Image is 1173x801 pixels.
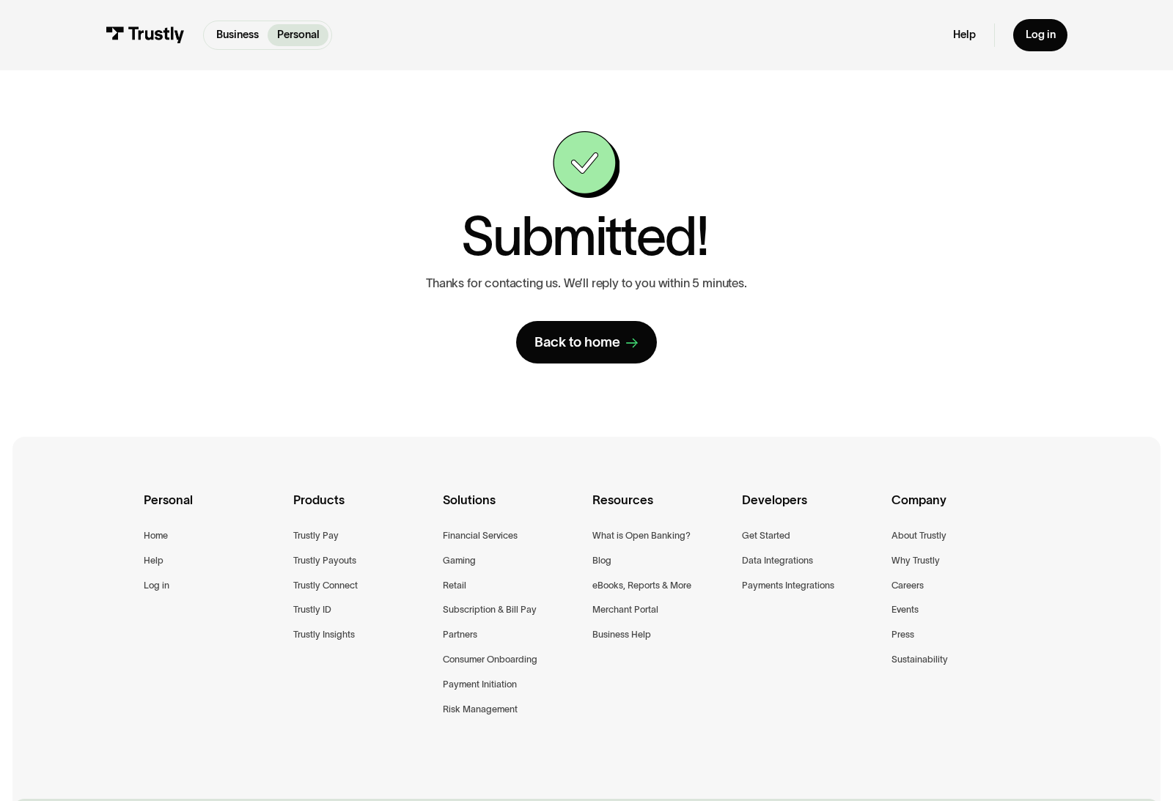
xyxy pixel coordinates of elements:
[443,490,581,528] div: Solutions
[592,627,651,643] a: Business Help
[891,553,940,569] a: Why Trustly
[891,490,1029,528] div: Company
[1026,28,1056,42] div: Log in
[1013,19,1067,51] a: Log in
[443,627,477,643] a: Partners
[443,702,518,717] a: Risk Management
[592,490,730,528] div: Resources
[443,652,537,668] a: Consumer Onboarding
[293,528,339,544] a: Trustly Pay
[592,528,691,544] a: What is Open Banking?
[443,553,476,569] a: Gaming
[144,578,169,594] a: Log in
[592,553,611,569] a: Blog
[891,528,946,544] a: About Trustly
[293,602,331,618] a: Trustly ID
[293,490,431,528] div: Products
[891,627,914,643] a: Press
[293,578,358,594] a: Trustly Connect
[534,333,620,351] div: Back to home
[293,553,356,569] a: Trustly Payouts
[144,490,282,528] div: Personal
[144,553,163,569] a: Help
[516,321,657,363] a: Back to home
[592,602,658,618] a: Merchant Portal
[443,578,466,594] a: Retail
[742,528,790,544] a: Get Started
[742,553,813,569] a: Data Integrations
[742,578,834,594] a: Payments Integrations
[144,528,168,544] a: Home
[106,26,185,43] img: Trustly Logo
[216,27,259,43] p: Business
[277,27,320,43] p: Personal
[293,627,355,643] a: Trustly Insights
[268,24,328,46] a: Personal
[891,578,924,594] a: Careers
[461,210,708,264] h1: Submitted!
[443,602,537,618] a: Subscription & Bill Pay
[443,528,518,544] a: Financial Services
[592,578,691,594] a: eBooks, Reports & More
[953,28,976,42] a: Help
[891,602,919,618] a: Events
[443,677,517,693] a: Payment Initiation
[742,490,880,528] div: Developers
[207,24,268,46] a: Business
[891,652,948,668] a: Sustainability
[426,276,747,290] p: Thanks for contacting us. We’ll reply to you within 5 minutes.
